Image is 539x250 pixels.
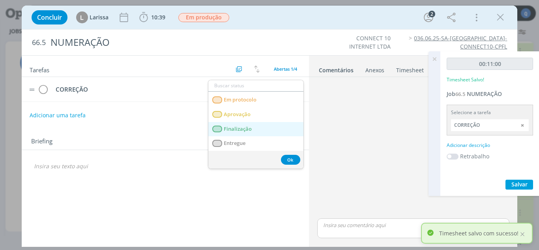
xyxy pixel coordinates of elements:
[396,63,424,74] a: Timesheet
[460,152,489,160] label: Retrabalho
[511,180,528,188] span: Salvar
[29,88,35,91] img: drag-icon.svg
[76,11,88,23] div: L
[32,38,46,47] span: 66.5
[224,140,245,147] span: Entregue
[208,80,303,91] input: Buscar status
[254,66,260,73] img: arrow-down-up.svg
[349,34,391,50] a: CONNECT 10 INTERNET LTDA
[31,137,52,147] span: Briefing
[318,63,354,74] a: Comentários
[52,85,223,94] div: CORREÇÃO
[178,13,229,22] span: Em produção
[439,229,518,237] p: Timesheet salvo com sucesso!
[447,76,484,83] p: Timesheet Salvo!
[429,11,435,17] div: 2
[76,11,109,23] button: LLarissa
[281,155,300,165] button: Ok
[37,14,62,21] span: Concluir
[224,111,251,118] span: Aprovação
[22,6,518,247] div: dialog
[414,34,507,50] a: 036.06.25-SA-[GEOGRAPHIC_DATA]-CONNECT10-CPFL
[447,90,502,98] a: Job66.5NUMERAÇÃO
[29,108,86,122] button: Adicionar uma tarefa
[274,66,297,72] span: Abertas 1/4
[467,90,502,98] span: NUMERAÇÃO
[224,97,256,103] span: Em protocolo
[422,11,435,24] button: 2
[178,13,230,23] button: Em produção
[224,126,252,132] span: Finalização
[32,10,67,24] button: Concluir
[47,33,306,52] div: NUMERAÇÃO
[151,13,165,21] span: 10:39
[90,15,109,20] span: Larissa
[30,64,49,74] span: Tarefas
[455,90,465,98] span: 66.5
[365,66,384,74] div: Anexos
[137,11,167,24] button: 10:39
[451,109,529,116] div: Selecione a tarefa
[505,180,533,190] button: Salvar
[447,142,533,149] div: Adicionar descrição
